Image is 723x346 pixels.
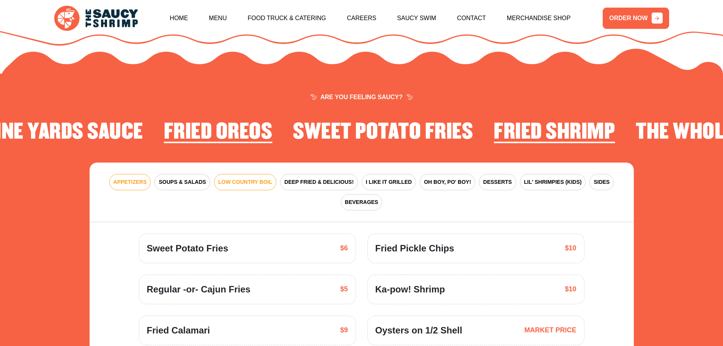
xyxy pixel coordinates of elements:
[247,2,326,35] a: Food Truck & Catering
[293,120,473,144] h2: Sweet Potato Fries
[420,174,475,190] button: OH BOY, PO' BOY!
[366,178,412,186] span: I LIKE IT GRILLED
[483,178,512,186] span: DESSERTS
[218,178,272,186] span: LOW COUNTRY BOIL
[109,174,151,190] button: APPETIZERS
[457,2,486,35] a: Contact
[147,324,210,337] span: Fried Calamari
[424,178,471,186] span: OH BOY, PO' BOY!
[494,120,615,144] h2: Fried Shrimp
[164,120,273,144] h2: Fried Oreos
[375,283,445,296] span: Ka-pow! Shrimp
[214,174,276,190] button: LOW COUNTRY BOIL
[594,178,610,186] span: SIDES
[345,198,378,206] span: BEVERAGES
[209,2,227,35] a: Menu
[154,174,210,190] button: SOUPS & SALADS
[147,242,228,255] span: Sweet Potato Fries
[341,194,383,210] button: BEVERAGES
[524,325,576,335] span: MARKET PRICE
[524,178,582,186] span: LIL' SHRIMPIES (KIDS)
[159,178,206,186] span: SOUPS & SALADS
[347,2,376,35] a: Careers
[375,242,454,255] span: Fried Pickle Chips
[340,284,348,294] span: $5
[507,2,570,35] a: Merchandise Shop
[147,283,250,296] span: Regular -or- Cajun Fries
[589,174,614,190] button: SIDES
[170,2,188,35] a: Home
[494,120,615,147] li: 1 of 4
[340,243,348,253] span: $6
[520,174,586,190] button: LIL' SHRIMPIES (KIDS)
[479,174,516,190] button: DESSERTS
[375,324,462,337] span: Oysters on 1/2 Shell
[280,174,358,190] button: DEEP FRIED & DELICIOUS!
[164,120,273,147] li: 3 of 4
[565,284,576,294] span: $10
[603,8,669,29] a: ORDER NOW
[54,6,138,31] img: logo
[397,2,436,35] a: Saucy Swim
[113,178,147,186] span: APPETIZERS
[310,94,413,100] span: ARE YOU FEELING SAUCY?
[362,174,416,190] button: I LIKE IT GRILLED
[284,178,354,186] span: DEEP FRIED & DELICIOUS!
[293,120,473,147] li: 4 of 4
[340,325,348,335] span: $9
[565,243,576,253] span: $10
